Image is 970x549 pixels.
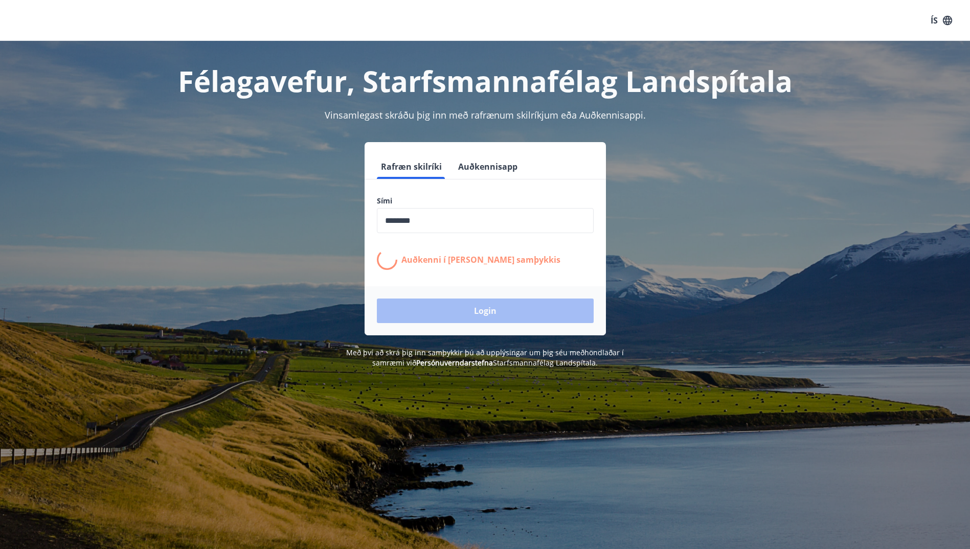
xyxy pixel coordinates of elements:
button: Rafræn skilríki [377,154,446,179]
button: ÍS [925,11,958,30]
button: Auðkennisapp [454,154,522,179]
h1: Félagavefur, Starfsmannafélag Landspítala [129,61,841,100]
p: Auðkenni í [PERSON_NAME] samþykkis [401,254,560,265]
span: Með því að skrá þig inn samþykkir þú að upplýsingar um þig séu meðhöndlaðar í samræmi við Starfsm... [346,348,624,368]
a: Persónuverndarstefna [416,358,493,368]
label: Sími [377,196,594,206]
span: Vinsamlegast skráðu þig inn með rafrænum skilríkjum eða Auðkennisappi. [325,109,646,121]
